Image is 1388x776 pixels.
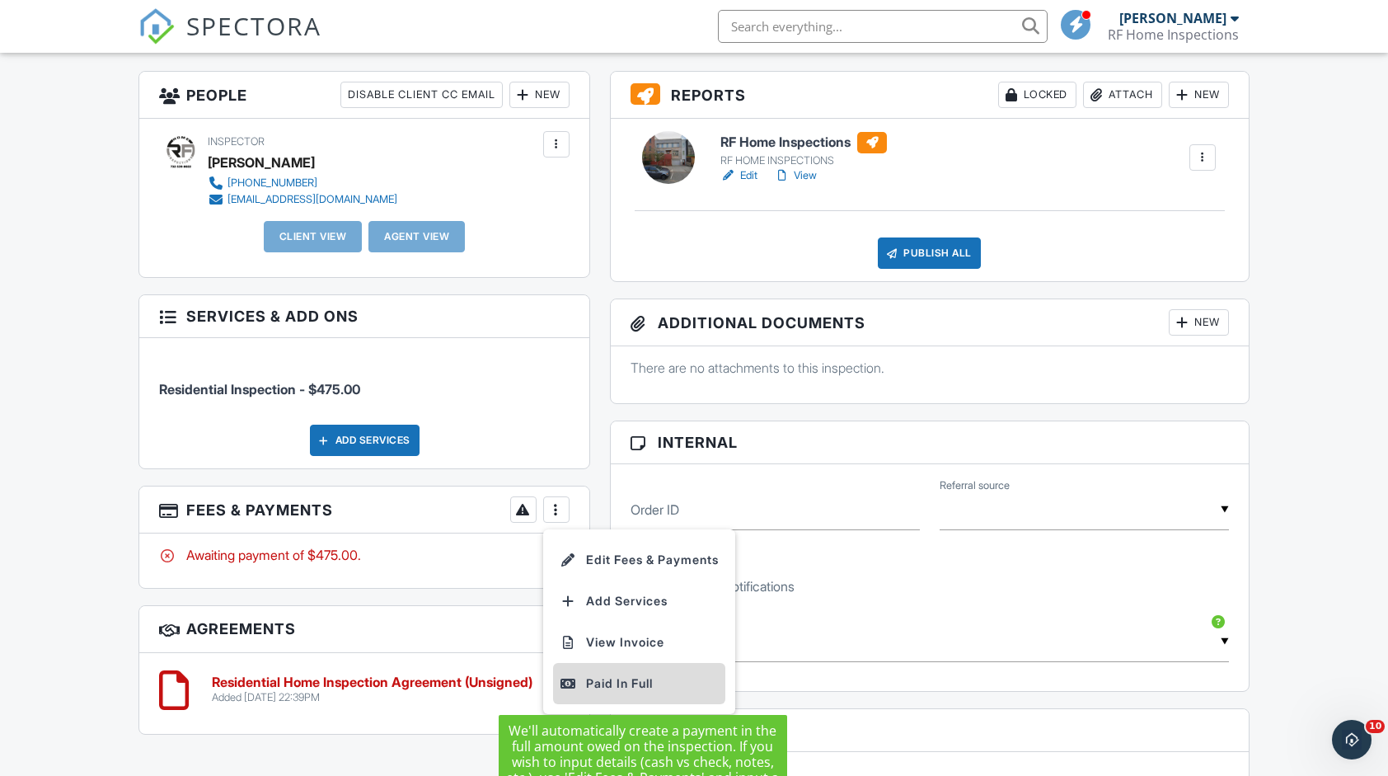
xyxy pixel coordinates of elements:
[138,8,175,45] img: The Best Home Inspection Software - Spectora
[720,167,757,184] a: Edit
[208,150,315,175] div: [PERSON_NAME]
[186,8,321,43] span: SPECTORA
[1366,720,1385,733] span: 10
[1083,82,1162,108] div: Attach
[159,381,360,397] span: Residential Inspection - $475.00
[720,132,887,153] h6: RF Home Inspections
[611,709,1249,752] h3: Notes
[509,82,570,108] div: New
[139,72,588,119] h3: People
[720,132,887,168] a: RF Home Inspections RF HOME INSPECTIONS
[998,82,1076,108] div: Locked
[718,10,1048,43] input: Search everything...
[227,176,317,190] div: [PHONE_NUMBER]
[159,546,569,564] div: Awaiting payment of $475.00.
[611,421,1249,464] h3: Internal
[212,691,532,704] div: Added [DATE] 22:39PM
[631,501,679,519] label: Order ID
[878,238,981,269] div: Publish All
[1332,720,1372,760] iframe: Intercom live chat
[139,295,588,338] h3: Services & Add ons
[139,487,588,534] h3: Fees & Payments
[1108,26,1239,43] div: RF Home Inspections
[138,22,321,57] a: SPECTORA
[1119,10,1226,26] div: [PERSON_NAME]
[208,135,265,148] span: Inspector
[940,478,1010,493] label: Referral source
[774,167,817,184] a: View
[720,154,887,167] div: RF HOME INSPECTIONS
[1169,82,1229,108] div: New
[208,175,397,191] a: [PHONE_NUMBER]
[212,675,532,690] h6: Residential Home Inspection Agreement (Unsigned)
[139,606,588,653] h3: Agreements
[159,350,569,412] li: Service: Residential Inspection
[212,675,532,704] a: Residential Home Inspection Agreement (Unsigned) Added [DATE] 22:39PM
[1169,309,1229,336] div: New
[227,193,397,206] div: [EMAIL_ADDRESS][DOMAIN_NAME]
[631,359,1229,377] p: There are no attachments to this inspection.
[611,299,1249,346] h3: Additional Documents
[310,425,420,456] div: Add Services
[611,72,1249,119] h3: Reports
[208,191,397,208] a: [EMAIL_ADDRESS][DOMAIN_NAME]
[340,82,503,108] div: Disable Client CC Email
